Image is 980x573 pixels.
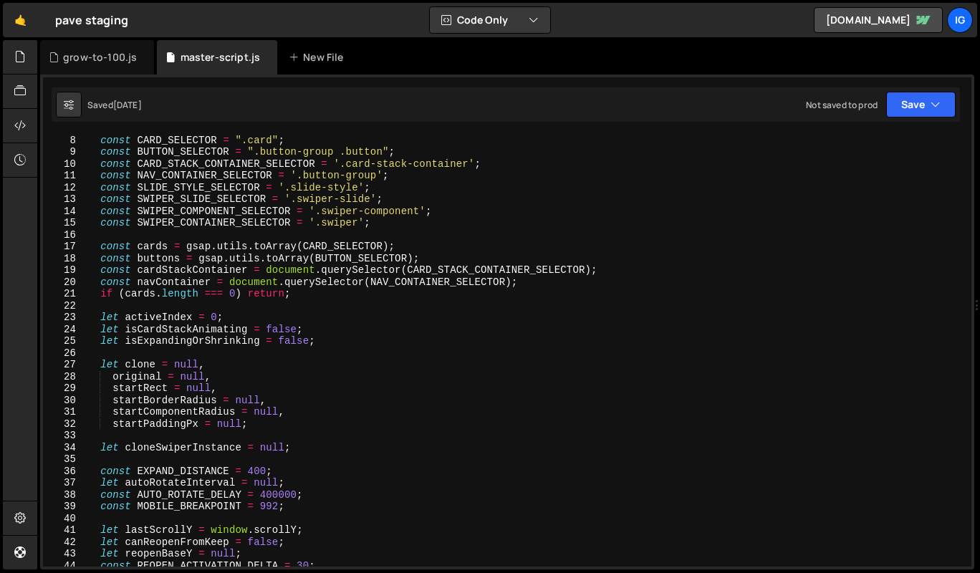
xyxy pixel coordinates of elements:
[43,158,85,170] div: 10
[43,264,85,276] div: 19
[43,312,85,324] div: 23
[806,99,878,111] div: Not saved to prod
[63,50,137,64] div: grow-to-100.js
[43,453,85,466] div: 35
[947,7,973,33] a: ig
[43,324,85,336] div: 24
[43,548,85,560] div: 43
[43,182,85,194] div: 12
[814,7,943,33] a: [DOMAIN_NAME]
[43,513,85,525] div: 40
[43,359,85,371] div: 27
[43,347,85,360] div: 26
[43,395,85,407] div: 30
[113,99,142,111] div: [DATE]
[43,300,85,312] div: 22
[43,477,85,489] div: 37
[43,442,85,454] div: 34
[289,50,349,64] div: New File
[43,536,85,549] div: 42
[43,193,85,206] div: 13
[43,524,85,536] div: 41
[43,466,85,478] div: 36
[430,7,550,33] button: Code Only
[43,382,85,395] div: 29
[43,501,85,513] div: 39
[55,11,128,29] div: pave staging
[43,489,85,501] div: 38
[43,253,85,265] div: 18
[43,288,85,300] div: 21
[3,3,38,37] a: 🤙
[43,406,85,418] div: 31
[43,217,85,229] div: 15
[43,335,85,347] div: 25
[43,229,85,241] div: 16
[43,206,85,218] div: 14
[87,99,142,111] div: Saved
[43,560,85,572] div: 44
[43,430,85,442] div: 33
[43,418,85,430] div: 32
[43,276,85,289] div: 20
[43,135,85,147] div: 8
[43,371,85,383] div: 28
[886,92,956,117] button: Save
[43,146,85,158] div: 9
[43,170,85,182] div: 11
[181,50,261,64] div: master-script.js
[43,241,85,253] div: 17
